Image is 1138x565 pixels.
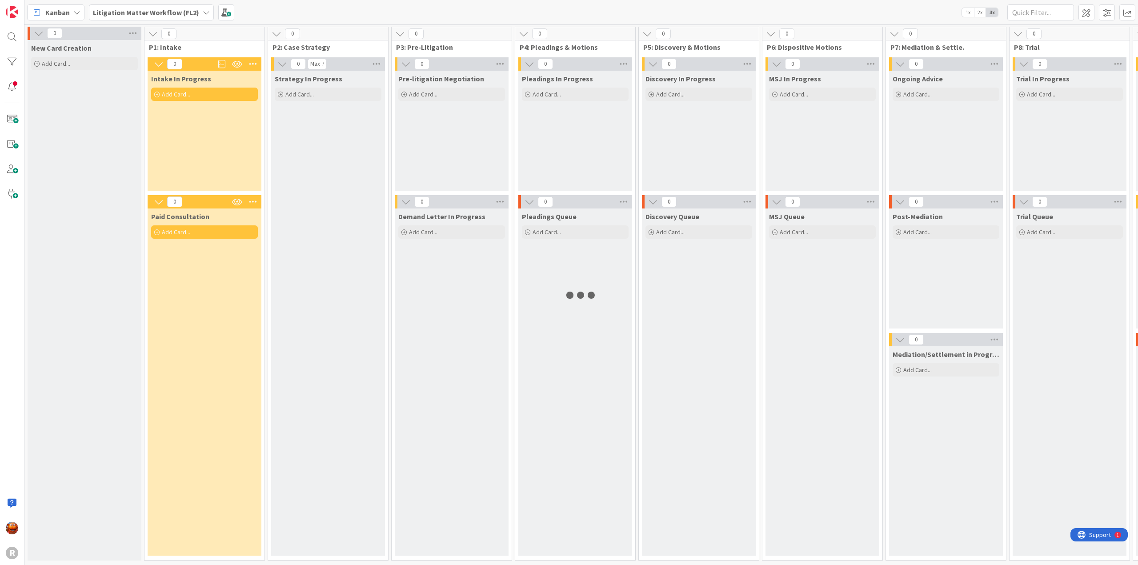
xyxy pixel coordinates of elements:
span: Add Card... [903,366,932,374]
span: Add Card... [656,90,685,98]
span: 0 [47,28,62,39]
span: Pleadings In Progress [522,74,593,83]
span: Pleadings Queue [522,212,577,221]
span: Paid Consultation [151,212,209,221]
span: Intake In Progress [151,74,211,83]
span: 0 [414,59,429,69]
span: P6: Dispositive Motions [767,43,871,52]
span: 0 [538,196,553,207]
span: 0 [532,28,547,39]
span: Add Card... [533,228,561,236]
span: 2x [974,8,986,17]
span: Add Card... [533,90,561,98]
img: KA [6,522,18,534]
span: Trial Queue [1016,212,1053,221]
span: P4: Pleadings & Motions [520,43,624,52]
span: Strategy In Progress [275,74,342,83]
input: Quick Filter... [1007,4,1074,20]
span: Add Card... [903,228,932,236]
span: Pre-litigation Negotiation [398,74,484,83]
span: Add Card... [780,228,808,236]
span: 0 [1026,28,1042,39]
span: Discovery In Progress [645,74,716,83]
span: 0 [779,28,794,39]
span: 0 [167,59,182,69]
span: 0 [785,59,800,69]
span: 0 [285,28,300,39]
span: 0 [909,196,924,207]
span: 0 [161,28,176,39]
span: Trial In Progress [1016,74,1070,83]
span: Add Card... [162,228,190,236]
span: 0 [909,334,924,345]
span: MSJ Queue [769,212,805,221]
span: P3: Pre-Litigation [396,43,501,52]
span: 1x [962,8,974,17]
span: Ongoing Advice [893,74,943,83]
span: 0 [661,59,677,69]
span: P5: Discovery & Motions [643,43,748,52]
div: 1 [46,4,48,11]
span: 0 [167,196,182,207]
span: 0 [1032,59,1047,69]
div: Max 7 [310,62,324,66]
span: Discovery Queue [645,212,699,221]
span: 0 [291,59,306,69]
span: Add Card... [656,228,685,236]
span: P1: Intake [149,43,253,52]
span: 0 [903,28,918,39]
span: Add Card... [285,90,314,98]
span: 0 [909,59,924,69]
span: Kanban [45,7,70,18]
span: Add Card... [42,60,70,68]
span: P7: Mediation & Settle. [890,43,995,52]
img: Visit kanbanzone.com [6,6,18,18]
span: Add Card... [903,90,932,98]
span: Post-Mediation [893,212,943,221]
span: P2: Case Strategy [272,43,377,52]
span: Add Card... [1027,90,1055,98]
span: 0 [656,28,671,39]
span: Mediation/Settlement in Progress [893,350,999,359]
span: Demand Letter In Progress [398,212,485,221]
span: P8: Trial [1014,43,1118,52]
span: MSJ In Progress [769,74,821,83]
span: Add Card... [409,90,437,98]
span: Add Card... [1027,228,1055,236]
span: 0 [409,28,424,39]
span: 0 [1032,196,1047,207]
span: 0 [538,59,553,69]
span: Support [19,1,40,12]
span: 0 [785,196,800,207]
b: Litigation Matter Workflow (FL2) [93,8,199,17]
span: 3x [986,8,998,17]
span: 0 [414,196,429,207]
div: R [6,547,18,559]
span: Add Card... [409,228,437,236]
span: New Card Creation [31,44,92,52]
span: Add Card... [162,90,190,98]
span: Add Card... [780,90,808,98]
span: 0 [661,196,677,207]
